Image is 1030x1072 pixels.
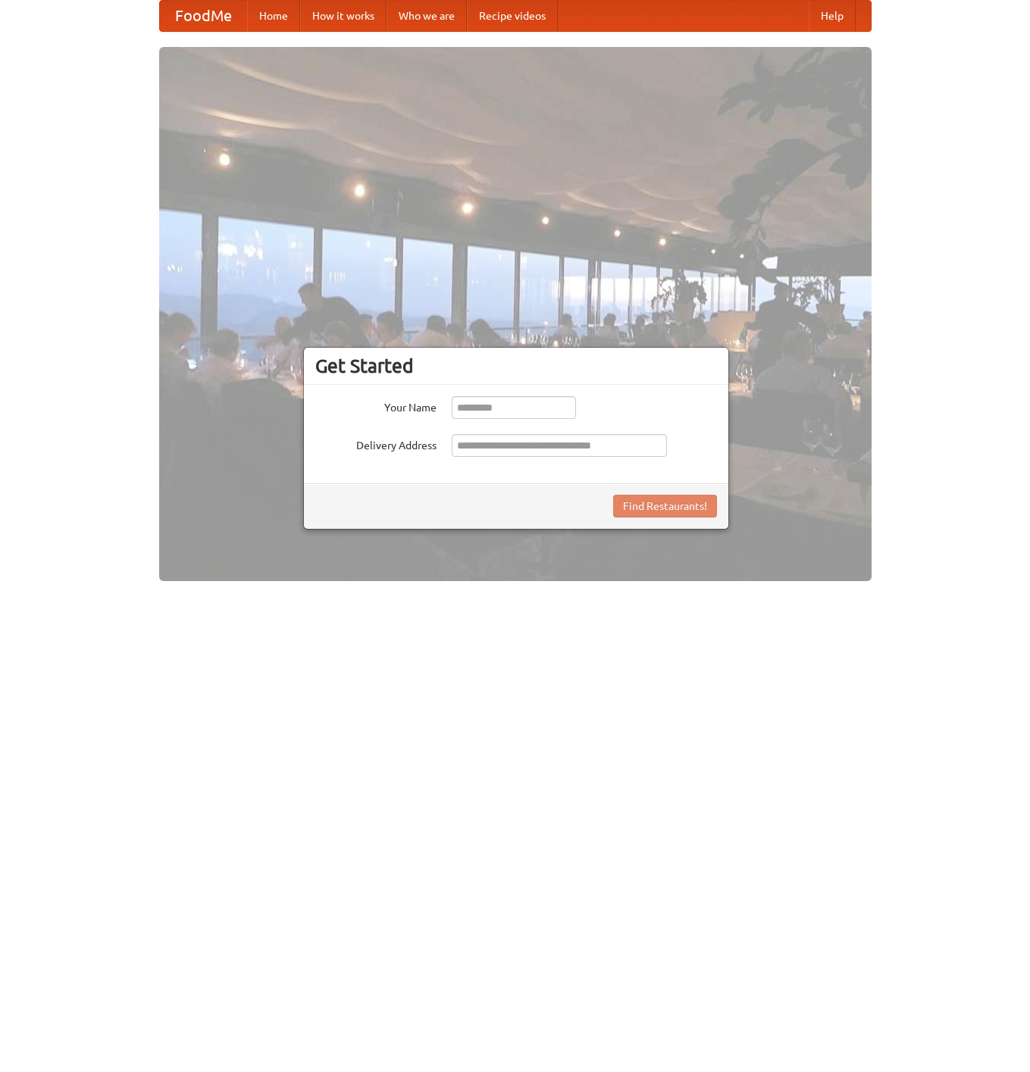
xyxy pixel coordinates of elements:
[613,495,717,517] button: Find Restaurants!
[315,396,437,415] label: Your Name
[315,434,437,453] label: Delivery Address
[300,1,387,31] a: How it works
[809,1,856,31] a: Help
[247,1,300,31] a: Home
[387,1,467,31] a: Who we are
[467,1,558,31] a: Recipe videos
[160,1,247,31] a: FoodMe
[315,355,717,377] h3: Get Started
